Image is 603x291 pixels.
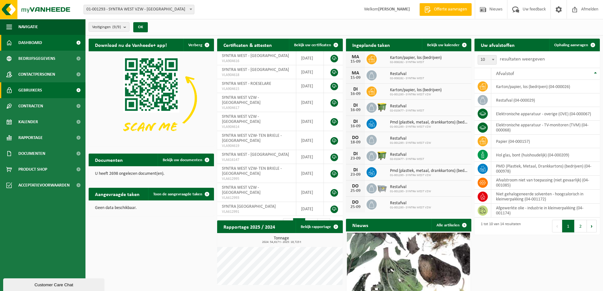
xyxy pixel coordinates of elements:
[491,162,600,176] td: PMD (Plastiek, Metaal, Drankkartons) (bedrijven) (04-000978)
[222,152,289,157] span: SYNTRA WEST - [GEOGRAPHIC_DATA]
[491,107,600,121] td: elektronische apparatuur - overige (OVE) (04-000067)
[18,161,47,177] span: Product Shop
[217,220,281,233] h2: Rapportage 2025 / 2024
[390,168,468,174] span: Pmd (plastiek, metaal, drankkartons) (bedrijven)
[349,87,362,92] div: DI
[377,150,387,161] img: WB-1100-HPE-GN-50
[349,184,362,189] div: DO
[217,39,278,51] h2: Certificaten & attesten
[562,220,575,232] button: 1
[390,60,442,64] span: 02-008282 - SYNTRA WEST
[552,220,562,232] button: Previous
[346,219,374,231] h2: Nieuws
[188,43,202,47] span: Verberg
[349,140,362,145] div: 18-09
[222,54,289,58] span: SYNTRA WEST - [GEOGRAPHIC_DATA]
[296,51,324,65] td: [DATE]
[349,54,362,60] div: MA
[95,206,208,210] p: Geen data beschikbaar.
[549,39,599,51] a: Ophaling aanvragen
[222,67,289,72] span: SYNTRA WEST - [GEOGRAPHIC_DATA]
[390,152,424,157] span: Restafval
[390,141,431,145] span: 01-001293 - SYNTRA WEST VZW
[222,73,291,78] span: VLA904618
[349,124,362,129] div: 16-09
[390,185,431,190] span: Restafval
[296,65,324,79] td: [DATE]
[378,7,410,12] strong: [PERSON_NAME]
[346,39,396,51] h2: Ingeplande taken
[183,39,213,51] button: Verberg
[500,57,545,62] label: resultaten weergeven
[496,71,514,76] span: Afvalstof
[296,150,324,164] td: [DATE]
[422,39,471,51] a: Bekijk uw kalender
[112,25,121,29] count: (9/9)
[18,130,43,146] span: Rapportage
[220,241,342,244] span: 2024: 54,617 t - 2025: 19,723 t
[390,136,431,141] span: Restafval
[478,55,497,65] span: 10
[432,6,468,13] span: Offerte aanvragen
[18,98,43,114] span: Contracten
[222,114,261,124] span: SYNTRA WEST VZW - [GEOGRAPHIC_DATA]
[419,3,472,16] a: Offerte aanvragen
[349,92,362,96] div: 16-09
[18,19,38,35] span: Navigatie
[349,135,362,140] div: DO
[222,105,291,111] span: VLA904617
[478,219,521,233] div: 1 tot 10 van 14 resultaten
[491,176,600,190] td: afvalstroom niet van toepassing (niet gevaarlijk) (04-001085)
[491,135,600,148] td: papier (04-000157)
[390,72,424,77] span: Restafval
[222,204,276,209] span: SYNTRA [GEOGRAPHIC_DATA]
[222,166,282,176] span: SYNTRA WEST VZW- TEN BRIELE - [GEOGRAPHIC_DATA]
[89,188,146,200] h2: Aangevraagde taken
[349,71,362,76] div: MA
[390,109,424,113] span: 02-010477 - SYNTRA WEST
[18,114,38,130] span: Kalender
[18,177,70,193] span: Acceptatievoorwaarden
[133,22,148,32] button: OK
[349,200,362,205] div: DO
[296,131,324,150] td: [DATE]
[349,156,362,161] div: 23-09
[491,80,600,93] td: karton/papier, los (bedrijven) (04-000026)
[554,43,588,47] span: Ophaling aanvragen
[296,112,324,131] td: [DATE]
[491,190,600,204] td: niet gehalogeneerde solventen - hoogcalorisch in kleinverpakking (04-001172)
[491,204,600,218] td: afgewerkte olie - industrie in kleinverpakking (04-001174)
[377,182,387,193] img: WB-2500-GAL-GY-01
[92,22,121,32] span: Vestigingen
[349,76,362,80] div: 15-09
[349,173,362,177] div: 23-09
[296,93,324,112] td: [DATE]
[18,146,45,161] span: Documenten
[84,5,194,14] span: 01-001293 - SYNTRA WEST VZW - SINT-MICHIELS
[390,77,424,80] span: 02-008282 - SYNTRA WEST
[222,81,271,86] span: SYNTRA WEST - ROESELARE
[390,157,424,161] span: 02-010477 - SYNTRA WEST
[296,183,324,202] td: [DATE]
[296,202,324,216] td: [DATE]
[18,82,42,98] span: Gebruikers
[222,185,261,195] span: SYNTRA WEST VZW - [GEOGRAPHIC_DATA]
[148,188,213,200] a: Toon de aangevraagde taken
[18,35,42,51] span: Dashboard
[222,59,291,64] span: VLA904616
[587,220,597,232] button: Next
[349,103,362,108] div: DI
[349,108,362,112] div: 16-09
[390,125,468,129] span: 01-001293 - SYNTRA WEST VZW
[222,86,291,92] span: VLA904615
[222,195,291,200] span: VLA612993
[294,43,331,47] span: Bekijk uw certificaten
[89,39,173,51] h2: Download nu de Vanheede+ app!
[89,154,129,166] h2: Documenten
[222,95,261,105] span: SYNTRA WEST VZW - [GEOGRAPHIC_DATA]
[390,104,424,109] span: Restafval
[390,55,442,60] span: Karton/papier, los (bedrijven)
[575,220,587,232] button: 2
[158,154,213,166] a: Bekijk uw documenten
